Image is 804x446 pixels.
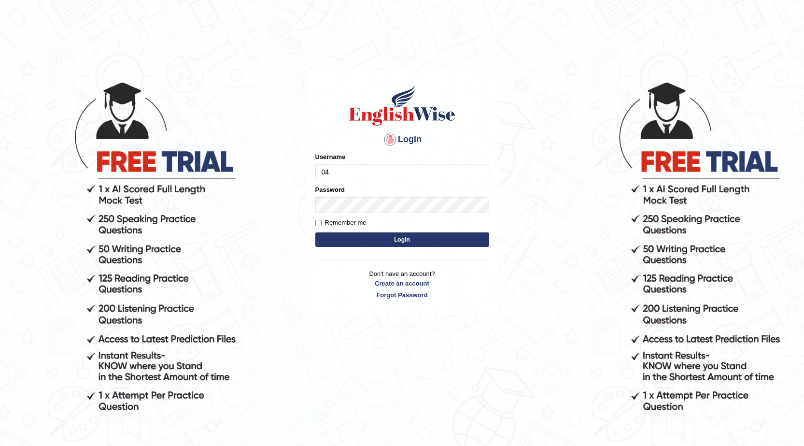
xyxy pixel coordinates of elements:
[315,152,346,161] label: Username
[347,84,457,127] img: Logo of English Wise sign in for intelligent practice with AI
[315,279,489,288] a: Create an account
[315,185,345,194] label: Password
[315,220,322,226] input: Remember me
[315,132,489,147] h4: Login
[315,269,489,299] p: Don't have an account?
[315,232,489,247] button: Login
[315,290,489,300] a: Forgot Password
[315,218,367,228] label: Remember me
